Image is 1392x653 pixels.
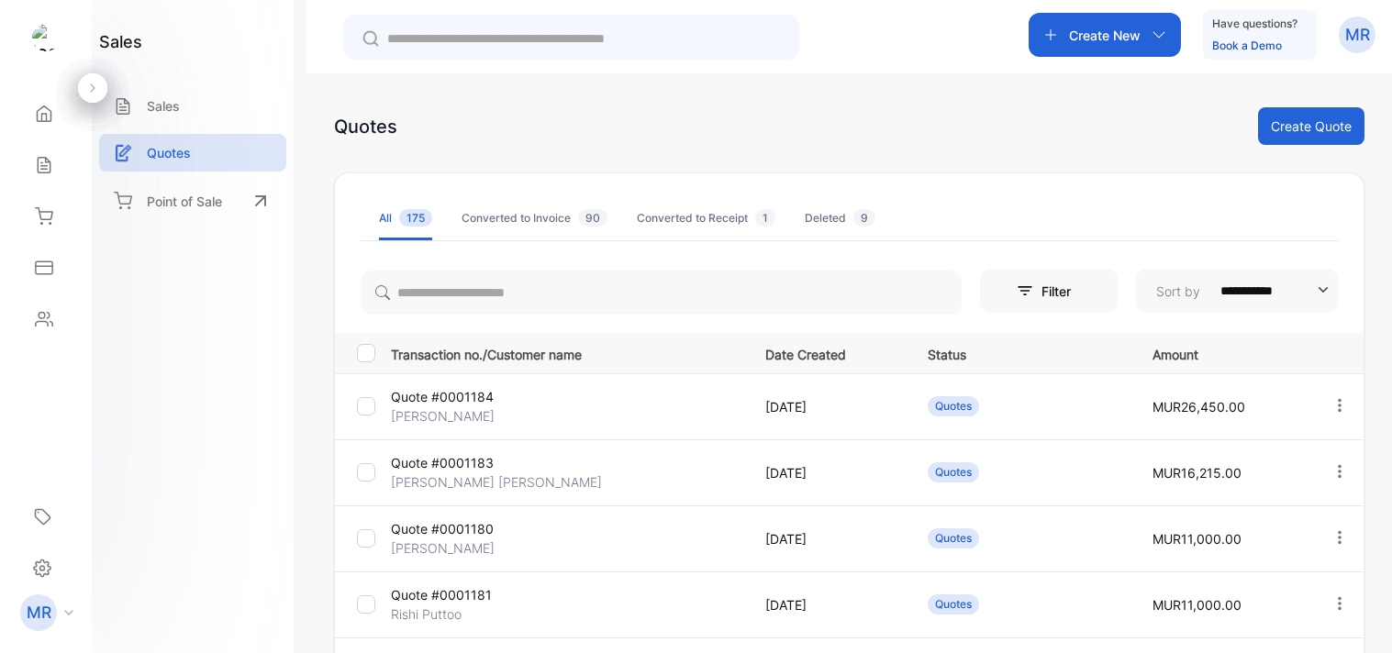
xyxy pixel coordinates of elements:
[27,601,51,625] p: MR
[1212,39,1282,52] a: Book a Demo
[147,96,180,116] p: Sales
[1153,341,1293,364] p: Amount
[1136,269,1338,313] button: Sort by
[99,134,286,172] a: Quotes
[928,396,979,416] div: Quotes
[928,462,979,482] div: Quotes
[853,209,875,227] span: 9
[99,87,286,125] a: Sales
[391,472,602,492] p: [PERSON_NAME] [PERSON_NAME]
[1153,465,1242,481] span: MUR16,215.00
[391,538,508,558] p: [PERSON_NAME]
[1258,107,1364,145] button: Create Quote
[391,585,508,604] p: Quote #0001181
[391,406,508,426] p: [PERSON_NAME]
[391,387,508,406] p: Quote #0001184
[1153,399,1245,415] span: MUR26,450.00
[765,529,889,548] p: [DATE]
[928,594,979,614] div: Quotes
[928,341,1115,364] p: Status
[1153,597,1242,613] span: MUR11,000.00
[99,29,142,54] h1: sales
[1339,13,1375,57] button: MR
[578,209,607,227] span: 90
[765,595,889,614] p: [DATE]
[32,24,60,51] img: logo
[805,210,875,227] div: Deleted
[391,604,508,624] p: Rishi Puttoo
[391,341,742,364] p: Transaction no./Customer name
[765,463,889,482] p: [DATE]
[1212,15,1297,33] p: Have questions?
[1345,23,1370,47] p: MR
[1069,26,1141,45] p: Create New
[399,209,432,227] span: 175
[1315,576,1392,653] iframe: LiveChat chat widget
[765,397,889,416] p: [DATE]
[334,113,397,140] div: Quotes
[99,181,286,221] a: Point of Sale
[637,210,775,227] div: Converted to Receipt
[147,192,222,211] p: Point of Sale
[755,209,775,227] span: 1
[1156,282,1200,301] p: Sort by
[391,519,508,538] p: Quote #0001180
[462,210,607,227] div: Converted to Invoice
[391,453,508,472] p: Quote #0001183
[379,210,432,227] div: All
[765,341,889,364] p: Date Created
[1029,13,1181,57] button: Create New
[147,143,191,162] p: Quotes
[928,528,979,548] div: Quotes
[1153,531,1242,547] span: MUR11,000.00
